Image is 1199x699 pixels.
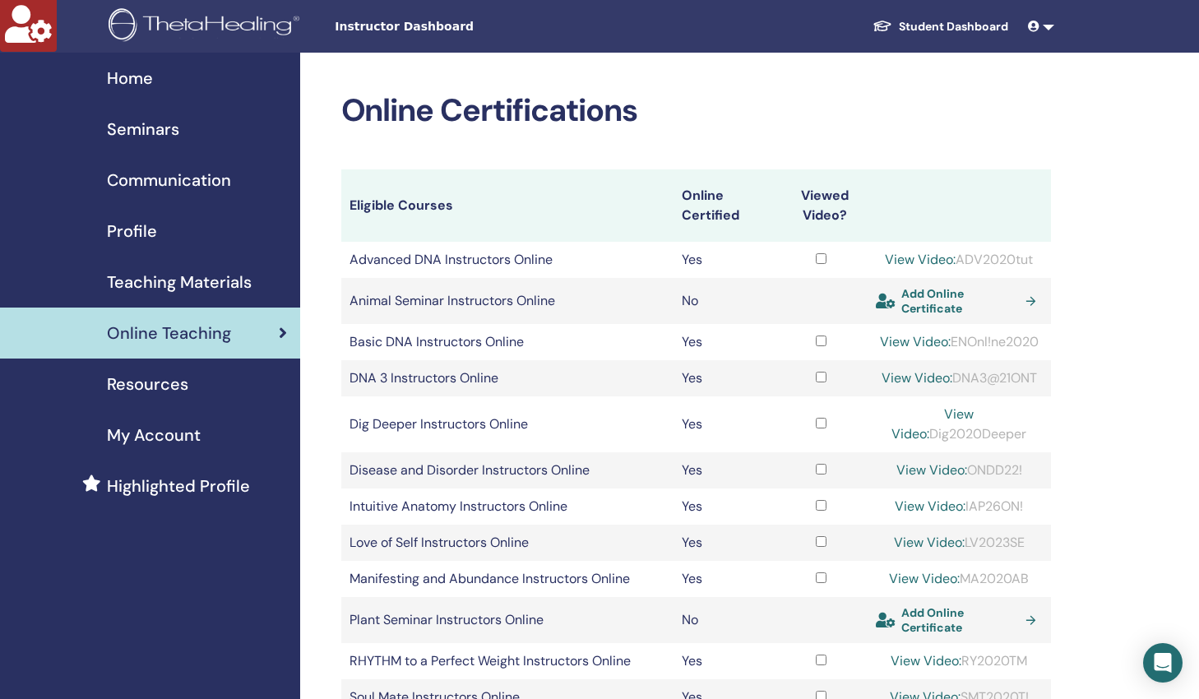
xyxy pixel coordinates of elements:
td: Love of Self Instructors Online [341,525,674,561]
div: ONDD22! [876,461,1043,480]
a: Student Dashboard [859,12,1021,42]
th: Viewed Video? [774,169,867,242]
td: Yes [674,324,775,360]
td: Yes [674,396,775,452]
td: RHYTHM to a Perfect Weight Instructors Online [341,643,674,679]
span: Instructor Dashboard [335,18,581,35]
span: Profile [107,219,157,243]
td: Yes [674,452,775,488]
img: logo.png [109,8,305,45]
div: RY2020TM [876,651,1043,671]
td: Yes [674,643,775,679]
td: Basic DNA Instructors Online [341,324,674,360]
span: Highlighted Profile [107,474,250,498]
span: Communication [107,168,231,192]
a: Add Online Certificate [876,286,1043,316]
div: Open Intercom Messenger [1143,643,1183,683]
a: View Video: [896,461,967,479]
h2: Online Certifications [341,92,1052,130]
td: No [674,597,775,643]
td: Yes [674,360,775,396]
a: View Video: [880,333,951,350]
td: DNA 3 Instructors Online [341,360,674,396]
div: MA2020AB [876,569,1043,589]
a: View Video: [891,405,974,442]
td: No [674,278,775,324]
span: Online Teaching [107,321,231,345]
div: Dig2020Deeper [876,405,1043,444]
span: Resources [107,372,188,396]
td: Animal Seminar Instructors Online [341,278,674,324]
a: View Video: [895,498,965,515]
td: Disease and Disorder Instructors Online [341,452,674,488]
span: My Account [107,423,201,447]
th: Online Certified [674,169,775,242]
span: Add Online Certificate [901,605,1019,635]
div: ADV2020tut [876,250,1043,270]
a: View Video: [894,534,965,551]
td: Yes [674,525,775,561]
td: Intuitive Anatomy Instructors Online [341,488,674,525]
img: graduation-cap-white.svg [873,19,892,33]
td: Plant Seminar Instructors Online [341,597,674,643]
td: Yes [674,242,775,278]
a: Add Online Certificate [876,605,1043,635]
span: Home [107,66,153,90]
td: Yes [674,488,775,525]
div: DNA3@21ONT [876,368,1043,388]
a: View Video: [891,652,961,669]
div: ENOnl!ne2020 [876,332,1043,352]
span: Teaching Materials [107,270,252,294]
div: LV2023SE [876,533,1043,553]
a: View Video: [882,369,952,387]
td: Yes [674,561,775,597]
span: Add Online Certificate [901,286,1019,316]
td: Dig Deeper Instructors Online [341,396,674,452]
a: View Video: [889,570,960,587]
span: Seminars [107,117,179,141]
td: Manifesting and Abundance Instructors Online [341,561,674,597]
td: Advanced DNA Instructors Online [341,242,674,278]
div: IAP26ON! [876,497,1043,516]
a: View Video: [885,251,956,268]
th: Eligible Courses [341,169,674,242]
